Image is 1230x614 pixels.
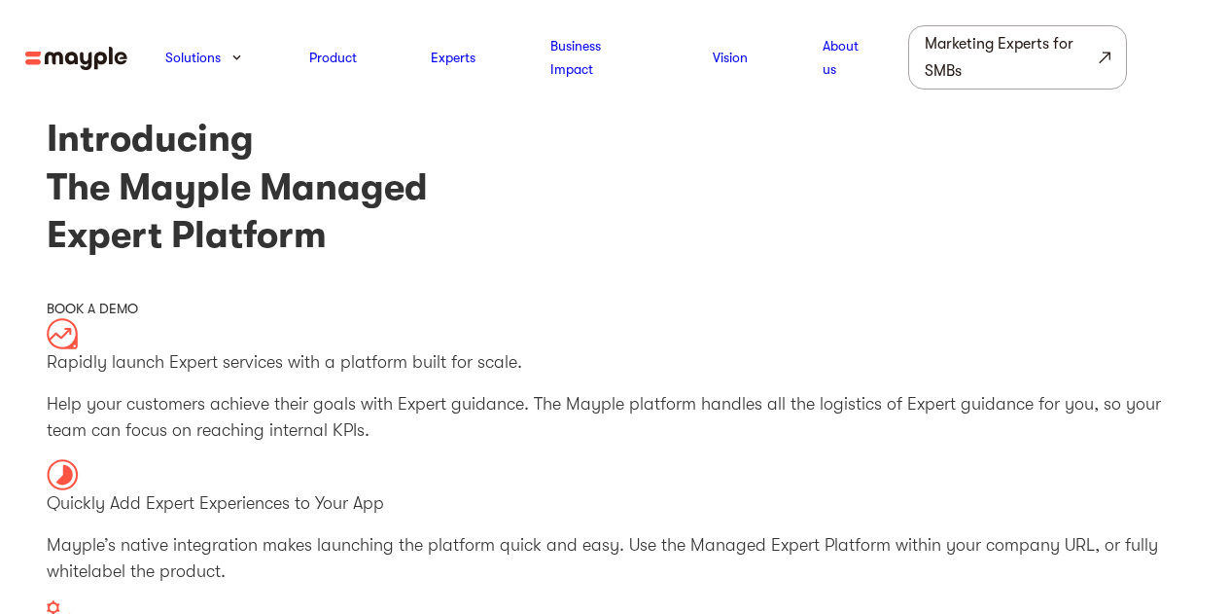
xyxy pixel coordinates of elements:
[47,299,1184,318] div: BOOK A DEMO
[232,54,241,60] img: arrow-down
[25,47,128,70] img: mayple-logo
[309,46,357,69] a: Product
[47,349,1184,376] p: Rapidly launch Expert services with a platform built for scale.
[47,490,1184,517] p: Quickly Add Expert Experiences to Your App
[47,391,1184,444] p: Help your customers achieve their goals with Expert guidance. The Mayple platform handles all the...
[550,34,638,81] a: Business Impact
[431,46,475,69] a: Experts
[47,532,1184,585] p: Mayple’s native integration makes launching the platform quick and easy. Use the Managed Expert P...
[908,25,1127,90] a: Marketing Experts for SMBs
[165,46,221,69] a: Solutions
[713,46,748,69] a: Vision
[823,34,871,81] a: About us
[47,115,1184,259] h1: Introducing The Mayple Managed Expert Platform
[925,30,1095,85] div: Marketing Experts for SMBs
